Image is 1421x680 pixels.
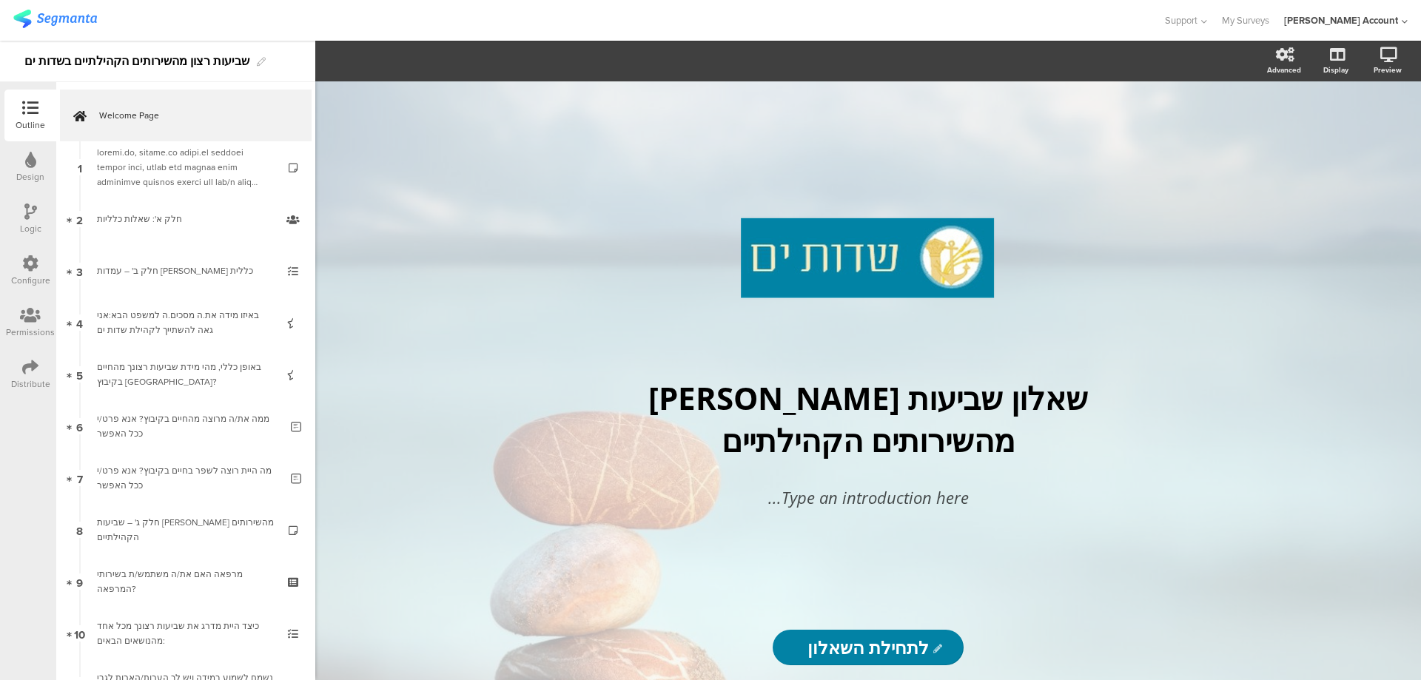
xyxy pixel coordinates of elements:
div: כיצד היית מדרג את שביעות רצונך מכל אחד מהנושאים הבאים: [97,619,274,648]
a: 5 באופן כללי, מהי מידת שביעות רצונך מהחיים בקיבוץ [GEOGRAPHIC_DATA]? [60,349,312,400]
span: 8 [76,522,83,538]
div: באיזו מידה את.ה מסכים.ה למשפט הבא:אני גאה להשתייך לקהילת שדות ים [97,308,274,337]
span: 7 [77,470,83,486]
div: ממה את/ה מרוצה מהחיים בקיבוץ? אנא פרט/י ככל האפשר [97,411,280,441]
div: מרפאה האם את/ה משתמש/ת בשירותי המרפאה? [97,567,274,596]
div: חלק ב' – עמדות ושביעות רצון כללית [97,263,274,278]
div: מה היית רוצה לשפר בחיים בקיבוץ? אנא פרט/י ככל האפשר [97,463,280,493]
div: באופן כללי, מהי מידת שביעות רצונך מהחיים בקיבוץ שדות ים? [97,360,274,389]
div: Design [16,170,44,184]
div: Logic [20,222,41,235]
a: 4 באיזו מידה את.ה מסכים.ה למשפט הבא:אני גאה להשתייך לקהילת שדות ים [60,297,312,349]
a: 10 כיצד היית מדרג את שביעות רצונך מכל אחד מהנושאים הבאים: [60,607,312,659]
div: לחברים.ות, תושבים.ות ובנים.ות בעצמאות כלכלית שלום, לפניך סקר שביעות רצון מהשירותים הניתנים לקהילה... [97,145,274,189]
a: 8 חלק ג' – שביעות [PERSON_NAME] מהשירותים הקהילתיים [60,504,312,556]
a: 2 חלק א': שאלות כלליות [60,193,312,245]
div: [PERSON_NAME] Account [1284,13,1398,27]
div: Display [1323,64,1348,75]
span: 5 [76,366,83,383]
div: שביעות רצון מהשירותים הקהילתיים בשדות ים [24,50,249,73]
span: 9 [76,573,83,590]
div: חלק ג' – שביעות רצון מהשירותים הקהילתיים [97,515,274,545]
span: Support [1165,13,1197,27]
span: 6 [76,418,83,434]
span: 4 [76,314,83,331]
input: Start [773,630,963,665]
a: 6 ממה את/ה מרוצה מהחיים בקיבוץ? אנא פרט/י ככל האפשר [60,400,312,452]
a: 1 loremi.do, sitame.co adipi.el seddoei tempor inci, utlab etd magnaa enim adminimve quisnos exer... [60,141,312,193]
a: 3 חלק ב' – עמדות [PERSON_NAME] כללית [60,245,312,297]
div: Type an introduction here... [609,485,1127,510]
div: Configure [11,274,50,287]
span: 1 [78,159,82,175]
div: Advanced [1267,64,1301,75]
span: 3 [76,263,83,279]
a: Welcome Page [60,90,312,141]
a: 9 מרפאה האם את/ה משתמש/ת בשירותי המרפאה? [60,556,312,607]
div: Preview [1374,64,1402,75]
span: 10 [74,625,85,642]
div: Outline [16,118,45,132]
div: Distribute [11,377,50,391]
img: segmanta logo [13,10,97,28]
div: חלק א': שאלות כלליות [97,212,274,226]
a: 7 מה היית רוצה לשפר בחיים בקיבוץ? אנא פרט/י ככל האפשר [60,452,312,504]
div: Permissions [6,326,55,339]
span: Welcome Page [99,108,289,123]
p: שאלון שביעות [PERSON_NAME] מהשירותים הקהילתיים [594,377,1142,461]
span: 2 [76,211,83,227]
